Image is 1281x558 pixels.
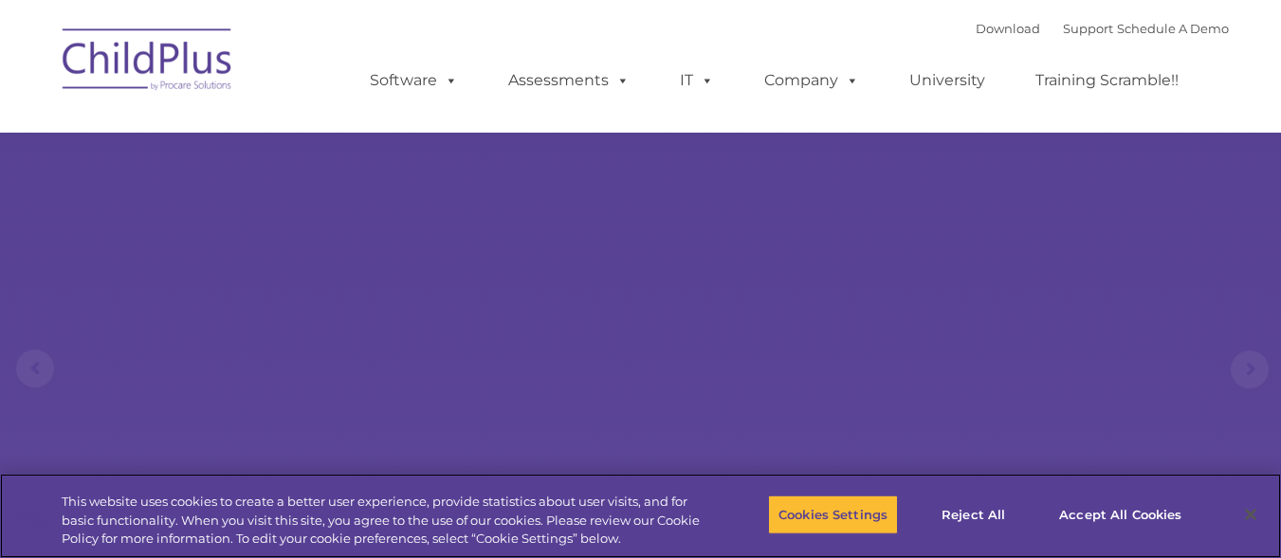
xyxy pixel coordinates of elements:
a: Company [745,62,878,99]
a: Download [976,21,1040,36]
img: ChildPlus by Procare Solutions [53,15,243,110]
span: Last name [264,125,321,139]
button: Cookies Settings [768,495,898,534]
a: Training Scramble!! [1016,62,1198,99]
button: Reject All [914,495,1033,534]
button: Accept All Cookies [1049,495,1192,534]
button: Close [1230,494,1272,535]
font: | [976,21,1229,36]
a: Schedule A Demo [1117,21,1229,36]
a: University [890,62,1004,99]
a: Assessments [489,62,649,99]
span: Phone number [264,203,344,217]
div: This website uses cookies to create a better user experience, provide statistics about user visit... [62,493,705,549]
a: Software [351,62,477,99]
a: Support [1063,21,1113,36]
a: IT [661,62,733,99]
